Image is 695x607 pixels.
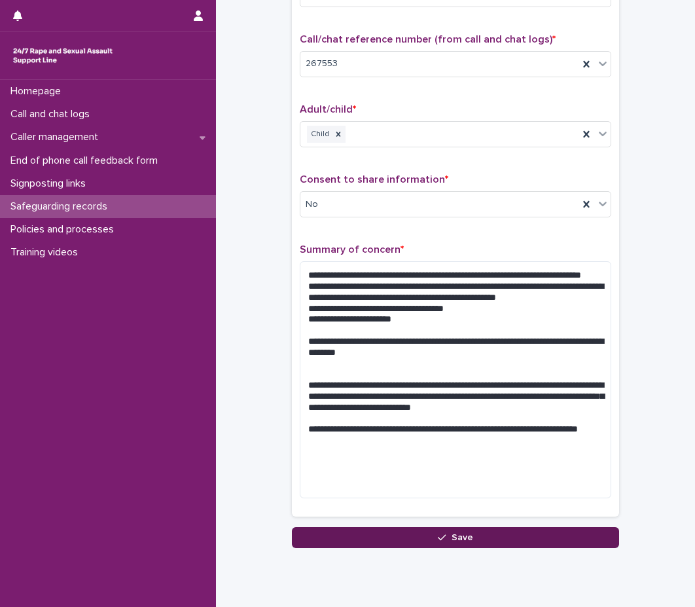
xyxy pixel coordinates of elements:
[306,198,318,212] span: No
[10,43,115,69] img: rhQMoQhaT3yELyF149Cw
[5,108,100,120] p: Call and chat logs
[300,244,404,255] span: Summary of concern
[300,174,448,185] span: Consent to share information
[292,527,619,548] button: Save
[5,131,109,143] p: Caller management
[307,126,331,143] div: Child
[5,246,88,259] p: Training videos
[5,223,124,236] p: Policies and processes
[5,85,71,98] p: Homepage
[5,200,118,213] p: Safeguarding records
[300,53,579,75] div: 267553
[300,34,556,45] span: Call/chat reference number (from call and chat logs)
[5,155,168,167] p: End of phone call feedback form
[452,533,473,542] span: Save
[5,177,96,190] p: Signposting links
[300,104,356,115] span: Adult/child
